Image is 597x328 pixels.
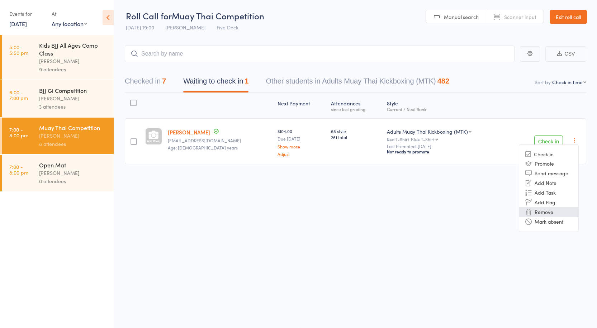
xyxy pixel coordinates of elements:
time: 7:00 - 8:00 pm [9,127,28,138]
span: Scanner input [504,13,536,20]
time: 6:00 - 7:00 pm [9,89,28,101]
small: Due [DATE] [278,136,325,141]
span: [DATE] 19:00 [126,24,154,31]
li: Check in [519,150,578,159]
span: 261 total [331,134,381,140]
small: 0605lacey@gmail.com [168,138,272,143]
div: 482 [437,77,449,85]
div: [PERSON_NAME] [39,169,108,177]
div: 9 attendees [39,65,108,73]
li: Add Task [519,188,578,198]
a: [PERSON_NAME] [168,128,210,136]
li: Send message [519,168,578,178]
div: BJJ Gi Competition [39,86,108,94]
span: Muay Thai Competition [172,10,264,22]
div: 7 [162,77,166,85]
span: Five Dock [217,24,238,31]
a: Exit roll call [550,10,587,24]
div: 1 [245,77,248,85]
span: [PERSON_NAME] [165,24,205,31]
span: Manual search [444,13,479,20]
li: Add Note [519,178,578,188]
div: Muay Thai Competition [39,124,108,132]
a: [DATE] [9,20,27,28]
a: Adjust [278,152,325,156]
button: CSV [545,46,586,62]
div: Open Mat [39,161,108,169]
div: 3 attendees [39,103,108,111]
div: At [52,8,87,20]
div: Any location [52,20,87,28]
input: Search by name [125,46,515,62]
div: 0 attendees [39,177,108,185]
li: Promote [519,159,578,168]
small: Last Promoted: [DATE] [387,144,507,149]
a: 7:00 -8:00 pmMuay Thai Competition[PERSON_NAME]8 attendees [2,118,114,154]
div: Atten­dances [328,96,384,115]
div: since last grading [331,107,381,111]
button: Check in [534,136,563,147]
div: Kids BJJ All Ages Comp Class [39,41,108,57]
button: Checked in7 [125,73,166,92]
a: Show more [278,144,325,149]
div: [PERSON_NAME] [39,57,108,65]
span: 65 style [331,128,381,134]
a: 7:00 -8:00 pmOpen Mat[PERSON_NAME]0 attendees [2,155,114,191]
div: Blue T-Shirt [411,137,435,142]
div: $104.00 [278,128,325,156]
div: Red T-Shirt [387,137,507,142]
span: Roll Call for [126,10,172,22]
time: 7:00 - 8:00 pm [9,164,28,175]
div: Not ready to promote [387,149,507,155]
label: Sort by [535,79,551,86]
div: Adults Muay Thai Kickboxing (MTK) [387,128,468,135]
li: Remove [519,207,578,217]
div: Current / Next Rank [387,107,507,111]
div: Style [384,96,510,115]
div: Events for [9,8,44,20]
span: Age: [DEMOGRAPHIC_DATA] years [168,144,238,151]
li: Add Flag [519,198,578,207]
div: Next Payment [275,96,328,115]
button: Waiting to check in1 [183,73,248,92]
div: Check in time [552,79,583,86]
div: 8 attendees [39,140,108,148]
a: 5:00 -5:50 pmKids BJJ All Ages Comp Class[PERSON_NAME]9 attendees [2,35,114,80]
div: [PERSON_NAME] [39,132,108,140]
div: [PERSON_NAME] [39,94,108,103]
button: Other students in Adults Muay Thai Kickboxing (MTK)482 [266,73,449,92]
time: 5:00 - 5:50 pm [9,44,28,56]
a: 6:00 -7:00 pmBJJ Gi Competition[PERSON_NAME]3 attendees [2,80,114,117]
li: Mark absent [519,217,578,227]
